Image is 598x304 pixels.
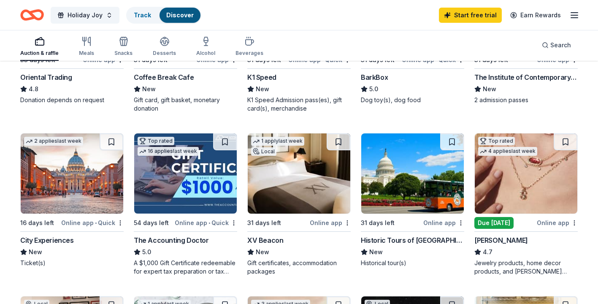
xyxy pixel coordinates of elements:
[361,133,464,267] a: Image for Historic Tours of America31 days leftOnline appHistoric Tours of [GEOGRAPHIC_DATA]NewHi...
[20,96,124,104] div: Donation depends on request
[247,133,351,276] a: Image for XV Beacon1 applylast weekLocal31 days leftOnline appXV BeaconNewGift certificates, acco...
[361,218,395,228] div: 31 days left
[439,8,502,23] a: Start free trial
[537,217,578,228] div: Online app
[20,235,74,245] div: City Experiences
[20,72,72,82] div: Oriental Trading
[251,147,276,156] div: Local
[138,137,174,145] div: Top rated
[138,147,199,156] div: 16 applies last week
[134,133,237,276] a: Image for The Accounting DoctorTop rated16 applieslast week54 days leftOnline app•QuickThe Accoun...
[134,96,237,113] div: Gift card, gift basket, monetary donation
[361,235,464,245] div: Historic Tours of [GEOGRAPHIC_DATA]
[483,247,492,257] span: 4.7
[322,57,324,63] span: •
[153,33,176,61] button: Desserts
[24,137,83,146] div: 2 applies last week
[474,235,528,245] div: [PERSON_NAME]
[20,5,44,25] a: Home
[208,220,210,226] span: •
[478,137,515,145] div: Top rated
[505,8,566,23] a: Earn Rewards
[474,72,578,82] div: The Institute of Contemporary Art Boston
[550,40,571,50] span: Search
[61,217,124,228] div: Online app Quick
[79,50,94,57] div: Meals
[20,50,59,57] div: Auction & raffle
[79,33,94,61] button: Meals
[247,235,283,245] div: XV Beacon
[29,247,42,257] span: New
[20,33,59,61] button: Auction & raffle
[361,96,464,104] div: Dog toy(s), dog food
[166,11,194,19] a: Discover
[20,218,54,228] div: 16 days left
[126,7,201,24] button: TrackDiscover
[114,33,133,61] button: Snacks
[247,218,281,228] div: 31 days left
[175,217,237,228] div: Online app Quick
[474,133,578,276] a: Image for Kendra ScottTop rated4 applieslast weekDue [DATE]Online app[PERSON_NAME]4.7Jewelry prod...
[369,247,383,257] span: New
[423,217,464,228] div: Online app
[247,259,351,276] div: Gift certificates, accommodation packages
[436,57,437,63] span: •
[114,50,133,57] div: Snacks
[251,137,304,146] div: 1 apply last week
[21,133,123,214] img: Image for City Experiences
[361,259,464,267] div: Historical tour(s)
[134,133,237,214] img: Image for The Accounting Doctor
[369,84,378,94] span: 5.0
[68,10,103,20] span: Holiday Joy
[196,50,215,57] div: Alcohol
[51,7,119,24] button: Holiday Joy
[256,247,269,257] span: New
[20,259,124,267] div: Ticket(s)
[134,218,169,228] div: 54 days left
[310,217,351,228] div: Online app
[361,72,388,82] div: BarkBox
[483,84,496,94] span: New
[29,84,38,94] span: 4.8
[235,33,263,61] button: Beverages
[474,96,578,104] div: 2 admission passes
[134,259,237,276] div: A $1,000 Gift Certificate redeemable for expert tax preparation or tax resolution services—recipi...
[20,133,124,267] a: Image for City Experiences2 applieslast week16 days leftOnline app•QuickCity ExperiencesNewTicket(s)
[248,133,350,214] img: Image for XV Beacon
[535,37,578,54] button: Search
[247,72,276,82] div: K1 Speed
[474,217,514,229] div: Due [DATE]
[196,33,215,61] button: Alcohol
[134,11,151,19] a: Track
[256,84,269,94] span: New
[153,50,176,57] div: Desserts
[142,247,151,257] span: 5.0
[478,147,537,156] div: 4 applies last week
[474,259,578,276] div: Jewelry products, home decor products, and [PERSON_NAME] Gives Back event in-store or online (or ...
[235,50,263,57] div: Beverages
[475,133,577,214] img: Image for Kendra Scott
[361,133,464,214] img: Image for Historic Tours of America
[142,84,156,94] span: New
[134,235,209,245] div: The Accounting Doctor
[247,96,351,113] div: K1 Speed Admission pass(es), gift card(s), merchandise
[95,220,97,226] span: •
[134,72,194,82] div: Coffee Break Cafe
